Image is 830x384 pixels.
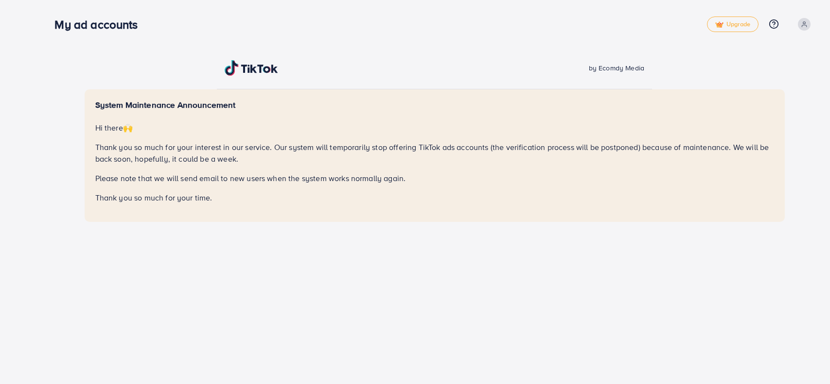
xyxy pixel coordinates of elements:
[95,172,774,184] p: Please note that we will send email to new users when the system works normally again.
[589,63,644,73] span: by Ecomdy Media
[123,122,133,133] span: 🙌
[715,21,724,28] img: tick
[715,21,750,28] span: Upgrade
[95,122,774,134] p: Hi there
[95,192,774,203] p: Thank you so much for your time.
[707,17,759,32] a: tickUpgrade
[95,141,774,165] p: Thank you so much for your interest in our service. Our system will temporarily stop offering Tik...
[225,60,278,76] img: TikTok
[95,100,774,110] h5: System Maintenance Announcement
[54,17,145,32] h3: My ad accounts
